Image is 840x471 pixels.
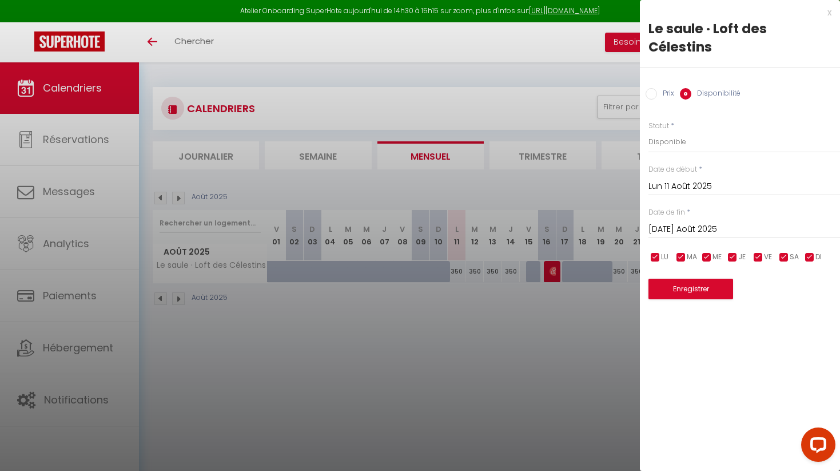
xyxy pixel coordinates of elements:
span: VE [764,252,772,263]
span: LU [661,252,668,263]
span: DI [815,252,822,263]
div: Le saule · Loft des Célestins [648,19,831,56]
span: JE [738,252,746,263]
span: MA [687,252,697,263]
label: Statut [648,121,669,132]
label: Disponibilité [691,88,741,101]
button: Enregistrer [648,279,733,299]
label: Date de fin [648,207,685,218]
span: SA [790,252,799,263]
label: Date de début [648,164,697,175]
label: Prix [657,88,674,101]
iframe: LiveChat chat widget [792,423,840,471]
div: x [640,6,831,19]
span: ME [712,252,722,263]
